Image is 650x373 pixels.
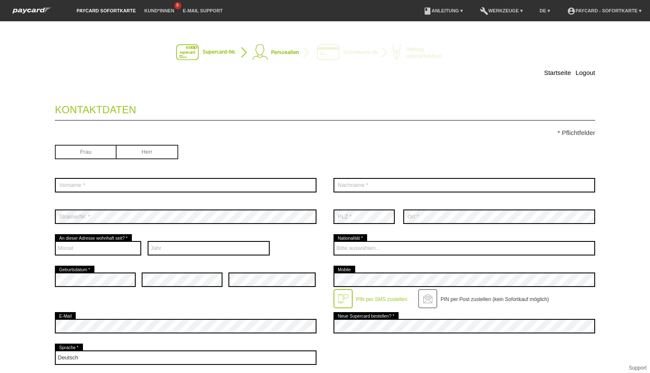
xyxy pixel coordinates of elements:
[179,8,227,13] a: E-Mail Support
[423,7,432,15] i: book
[536,8,554,13] a: DE ▾
[419,8,467,13] a: bookAnleitung ▾
[72,8,140,13] a: paycard Sofortkarte
[9,10,55,16] a: paycard Sofortkarte
[176,44,474,61] img: instantcard-v2-de-2.png
[480,7,488,15] i: build
[55,95,595,121] legend: Kontaktdaten
[567,7,576,15] i: account_circle
[576,69,595,76] a: Logout
[140,8,178,13] a: Kund*innen
[629,365,647,371] a: Support
[544,69,571,76] a: Startseite
[174,2,181,9] span: 9
[55,129,595,136] p: * Pflichtfelder
[9,6,55,15] img: paycard Sofortkarte
[476,8,527,13] a: buildWerkzeuge ▾
[563,8,646,13] a: account_circlepaycard - Sofortkarte ▾
[441,296,549,302] label: PIN per Post zustellen (kein Sofortkauf möglich)
[356,296,408,302] label: PIN per SMS zustellen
